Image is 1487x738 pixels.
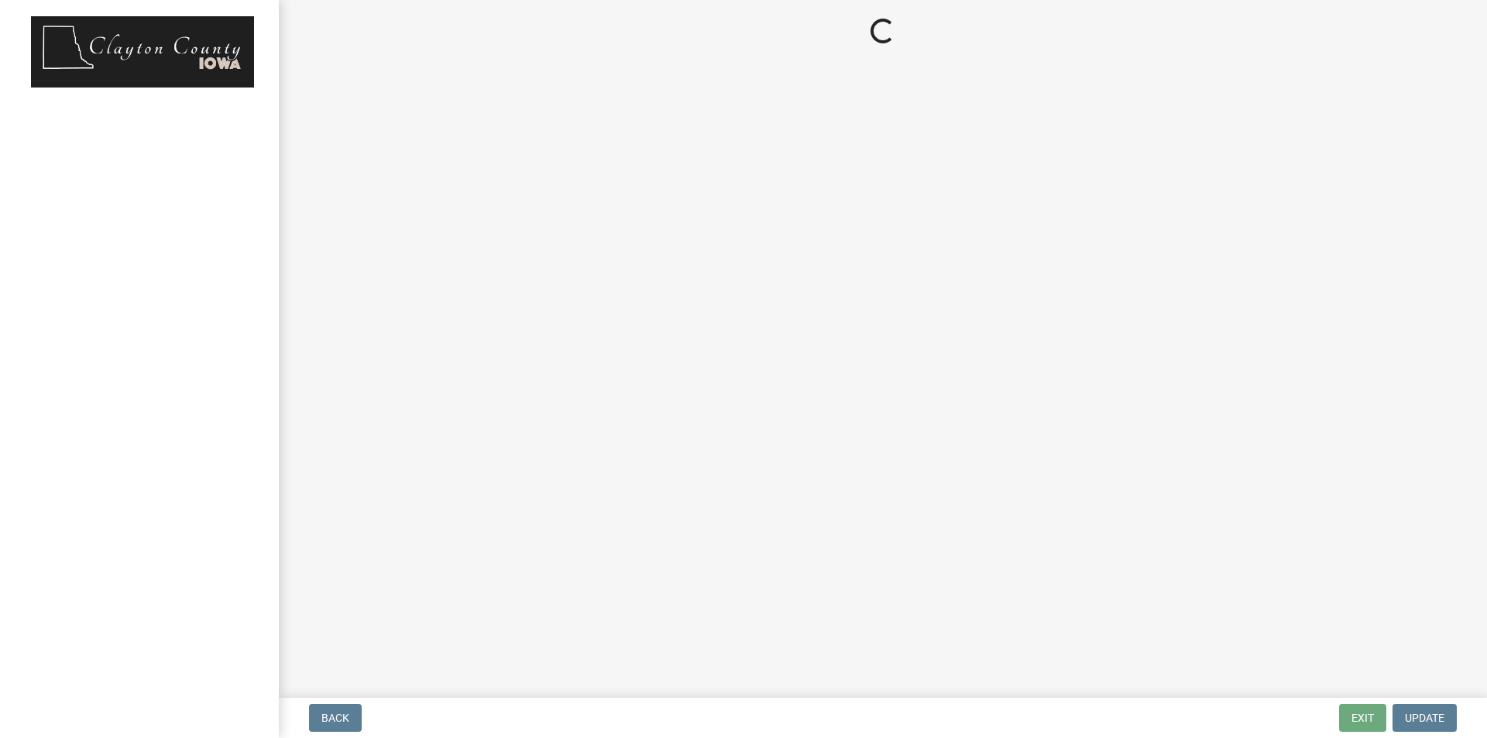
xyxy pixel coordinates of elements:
[309,704,362,732] button: Back
[1339,704,1386,732] button: Exit
[1405,712,1444,724] span: Update
[31,16,254,88] img: Clayton County, Iowa
[321,712,349,724] span: Back
[1393,704,1457,732] button: Update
